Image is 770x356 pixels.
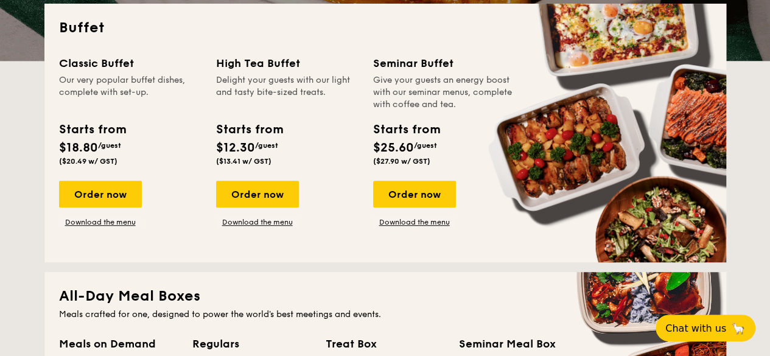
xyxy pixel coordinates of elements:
[216,74,359,111] div: Delight your guests with our light and tasty bite-sized treats.
[373,55,516,72] div: Seminar Buffet
[373,217,456,227] a: Download the menu
[59,181,142,208] div: Order now
[59,157,117,166] span: ($20.49 w/ GST)
[459,335,578,352] div: Seminar Meal Box
[216,217,299,227] a: Download the menu
[255,141,278,150] span: /guest
[216,141,255,155] span: $12.30
[59,217,142,227] a: Download the menu
[656,315,755,341] button: Chat with us🦙
[373,120,439,139] div: Starts from
[98,141,121,150] span: /guest
[373,74,516,111] div: Give your guests an energy boost with our seminar menus, complete with coffee and tea.
[373,157,430,166] span: ($27.90 w/ GST)
[373,141,414,155] span: $25.60
[216,55,359,72] div: High Tea Buffet
[373,181,456,208] div: Order now
[731,321,746,335] span: 🦙
[59,141,98,155] span: $18.80
[216,181,299,208] div: Order now
[59,18,712,38] h2: Buffet
[59,335,178,352] div: Meals on Demand
[414,141,437,150] span: /guest
[59,309,712,321] div: Meals crafted for one, designed to power the world's best meetings and events.
[216,157,271,166] span: ($13.41 w/ GST)
[59,287,712,306] h2: All-Day Meal Boxes
[59,55,201,72] div: Classic Buffet
[326,335,444,352] div: Treat Box
[665,323,726,334] span: Chat with us
[59,74,201,111] div: Our very popular buffet dishes, complete with set-up.
[192,335,311,352] div: Regulars
[216,120,282,139] div: Starts from
[59,120,125,139] div: Starts from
